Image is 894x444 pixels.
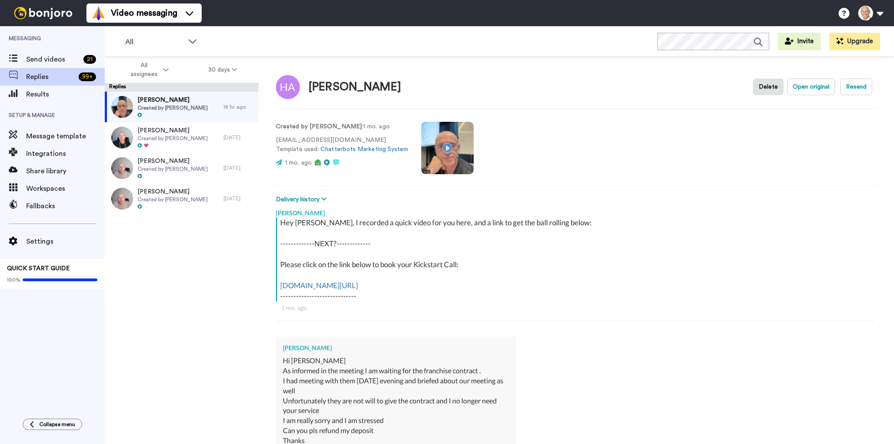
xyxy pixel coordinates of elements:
div: [PERSON_NAME] [283,344,509,352]
div: [PERSON_NAME] [309,81,401,93]
button: Invite [778,33,821,50]
a: [PERSON_NAME]Created by [PERSON_NAME][DATE] [105,183,258,214]
img: vm-color.svg [92,6,106,20]
span: [PERSON_NAME] [138,187,208,196]
span: Collapse menu [39,421,75,428]
a: Chatterbots Marketing System [320,146,408,152]
img: Image of Hemanth Arcot [276,75,300,99]
p: : 1 mo. ago [276,122,408,131]
div: [DATE] [223,195,254,202]
img: dfe75b32-eefe-44b2-885d-e81d71b47084-thumb.jpg [111,157,133,179]
img: c6ea1670-2a23-4ada-bd48-3e66398545ba-thumb.jpg [111,188,133,210]
div: Hey [PERSON_NAME], I recorded a quick video for you here, and a link to get the ball rolling belo... [280,217,874,301]
button: 30 days [189,62,257,78]
span: Video messaging [111,7,177,19]
img: dab7756e-6713-41b4-9254-07f5fe081d80-thumb.jpg [111,127,133,148]
a: [PERSON_NAME]Created by [PERSON_NAME]18 hr. ago [105,92,258,122]
span: 1 mo. ago [285,160,312,166]
a: [PERSON_NAME]Created by [PERSON_NAME][DATE] [105,153,258,183]
span: Fallbacks [26,201,105,211]
span: [PERSON_NAME] [138,157,208,165]
div: 99 + [79,72,96,81]
span: Created by [PERSON_NAME] [138,196,208,203]
button: Delete [753,79,784,95]
span: Created by [PERSON_NAME] [138,165,208,172]
img: bj-logo-header-white.svg [10,7,76,19]
span: Share library [26,166,105,176]
div: 21 [83,55,96,64]
button: All assignees [107,58,189,82]
span: Settings [26,236,105,247]
div: [DATE] [223,165,254,172]
span: Message template [26,131,105,141]
span: Replies [26,72,75,82]
a: [PERSON_NAME]Created by [PERSON_NAME][DATE] [105,122,258,153]
button: Open original [787,79,835,95]
button: Delivery history [276,195,329,204]
img: d1d7c18b-63b4-4723-8ffc-1f1584a65b10-thumb.jpg [111,96,133,118]
button: Upgrade [829,33,880,50]
span: Workspaces [26,183,105,194]
span: 100% [7,276,21,283]
span: All assignees [126,61,162,79]
span: [PERSON_NAME] [138,96,208,104]
span: Results [26,89,105,100]
div: [DATE] [223,134,254,141]
p: [EMAIL_ADDRESS][DOMAIN_NAME] Template used: [276,136,408,154]
span: Created by [PERSON_NAME] [138,104,208,111]
strong: Created by [PERSON_NAME] [276,124,362,130]
span: Send videos [26,54,80,65]
div: 1 mo. ago [281,303,871,312]
div: Replies [105,83,258,92]
span: Integrations [26,148,105,159]
span: Created by [PERSON_NAME] [138,135,208,142]
a: [DOMAIN_NAME][URL] [280,281,358,290]
div: 18 hr. ago [223,103,254,110]
div: [PERSON_NAME] [276,204,877,217]
span: QUICK START GUIDE [7,265,70,272]
span: [PERSON_NAME] [138,126,208,135]
button: Collapse menu [23,419,82,430]
button: Resend [840,79,872,95]
span: All [125,37,184,47]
